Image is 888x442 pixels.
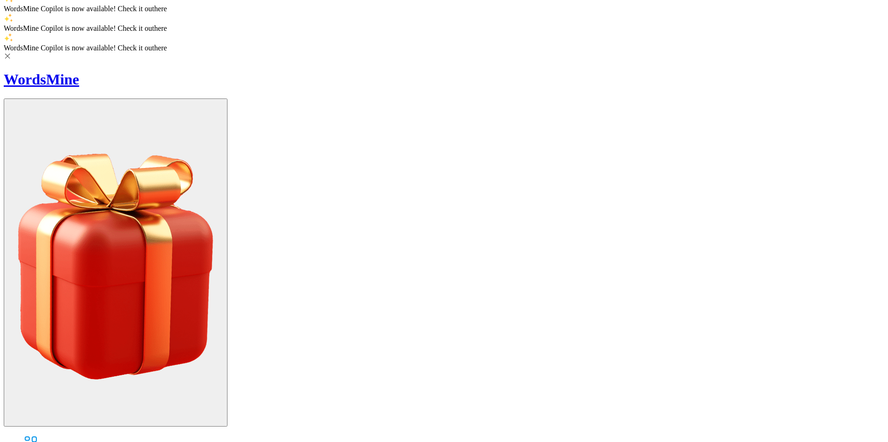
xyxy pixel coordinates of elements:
span: here [154,44,167,52]
span: here [154,24,167,32]
div: WordsMine Copilot is now available! Check it out [4,33,884,52]
div: WordsMine Copilot is now available! Check it out [4,13,884,33]
a: WordsMine [4,71,884,88]
img: flashSalesIcon.a7f4f837.png [7,100,224,424]
span: here [154,5,167,13]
